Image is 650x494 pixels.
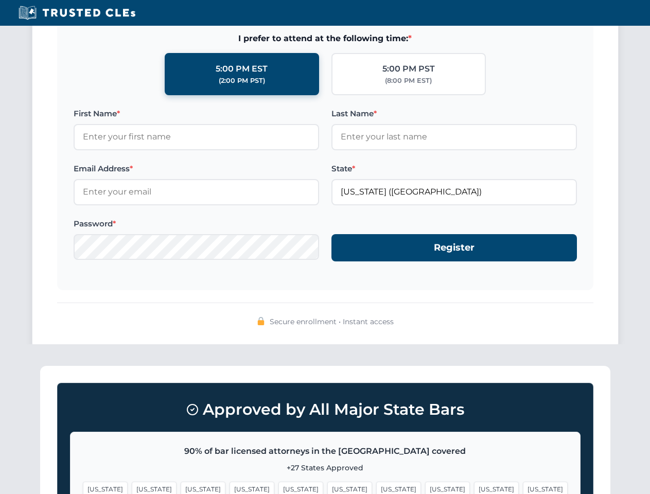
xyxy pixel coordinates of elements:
[83,445,568,458] p: 90% of bar licensed attorneys in the [GEOGRAPHIC_DATA] covered
[331,124,577,150] input: Enter your last name
[74,179,319,205] input: Enter your email
[257,317,265,325] img: 🔒
[331,108,577,120] label: Last Name
[74,163,319,175] label: Email Address
[382,62,435,76] div: 5:00 PM PST
[331,179,577,205] input: Florida (FL)
[74,32,577,45] span: I prefer to attend at the following time:
[216,62,268,76] div: 5:00 PM EST
[74,218,319,230] label: Password
[385,76,432,86] div: (8:00 PM EST)
[331,163,577,175] label: State
[331,234,577,261] button: Register
[15,5,138,21] img: Trusted CLEs
[70,396,581,424] h3: Approved by All Major State Bars
[219,76,265,86] div: (2:00 PM PST)
[83,462,568,473] p: +27 States Approved
[270,316,394,327] span: Secure enrollment • Instant access
[74,108,319,120] label: First Name
[74,124,319,150] input: Enter your first name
